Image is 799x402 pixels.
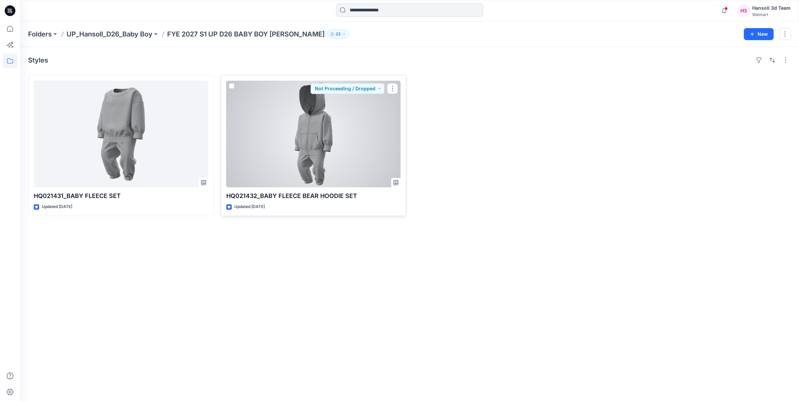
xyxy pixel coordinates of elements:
a: HQ021432_BABY FLEECE BEAR HOODIE SET [226,81,401,187]
p: 23 [336,30,341,38]
a: UP_Hansoll_D26_Baby Boy [67,29,152,39]
button: 23 [327,29,349,39]
h4: Styles [28,56,48,64]
p: Updated [DATE] [234,203,265,210]
button: New [744,28,774,40]
div: Hansoll 3d Team [752,4,791,12]
a: HQ021431_BABY FLEECE SET [34,81,208,187]
p: Updated [DATE] [42,203,72,210]
p: HQ021431_BABY FLEECE SET [34,191,208,201]
div: H3 [737,5,750,17]
p: FYE 2027 S1 UP D26 BABY BOY [PERSON_NAME] [167,29,325,39]
p: HQ021432_BABY FLEECE BEAR HOODIE SET [226,191,401,201]
div: Walmart [752,12,791,17]
a: Folders [28,29,52,39]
